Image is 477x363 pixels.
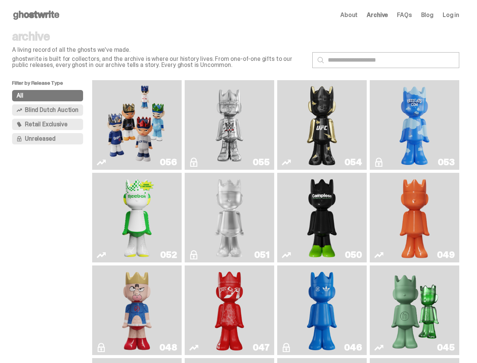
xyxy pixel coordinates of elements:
a: Kinnikuman [97,268,177,352]
div: 052 [160,250,177,259]
img: ghooooost [397,83,432,167]
a: Present [374,268,455,352]
img: Court Victory [119,176,155,259]
a: About [340,12,358,18]
img: Ruby [304,83,340,167]
a: Ruby [282,83,362,167]
img: Schrödinger's ghost: Orange Vibe [397,176,432,259]
div: 051 [254,250,270,259]
a: Game Face (2025) [97,83,177,167]
a: FAQs [397,12,412,18]
div: 048 [159,343,177,352]
div: 047 [253,343,270,352]
button: Blind Dutch Auction [12,104,83,116]
img: Skip [211,268,247,352]
a: ComplexCon HK [282,268,362,352]
span: Retail Exclusive [25,121,67,127]
a: ghooooost [374,83,455,167]
img: ComplexCon HK [304,268,340,352]
img: Present [386,268,443,352]
button: All [12,90,83,101]
a: I Was There SummerSlam [189,83,270,167]
div: 046 [344,343,362,352]
img: I Was There SummerSlam [196,83,263,167]
img: Campless [304,176,340,259]
button: Retail Exclusive [12,119,83,130]
div: 056 [160,158,177,167]
a: Archive [367,12,388,18]
span: All [17,93,23,99]
div: 050 [345,250,362,259]
button: Unreleased [12,133,83,144]
p: archive [12,30,306,42]
div: 049 [437,250,455,259]
img: Kinnikuman [119,268,155,352]
div: 054 [344,158,362,167]
a: Blog [421,12,434,18]
img: LLLoyalty [211,176,247,259]
a: Court Victory [97,176,177,259]
span: Blind Dutch Auction [25,107,79,113]
div: 053 [438,158,455,167]
div: 045 [437,343,455,352]
a: LLLoyalty [189,176,270,259]
div: 055 [253,158,270,167]
a: Log in [443,12,459,18]
p: A living record of all the ghosts we've made. [12,47,306,53]
p: Filter by Release Type [12,80,92,90]
img: Game Face (2025) [103,83,170,167]
a: Campless [282,176,362,259]
p: ghostwrite is built for collectors, and the archive is where our history lives. From one-of-one g... [12,56,306,68]
span: Unreleased [25,136,55,142]
a: Schrödinger's ghost: Orange Vibe [374,176,455,259]
a: Skip [189,268,270,352]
